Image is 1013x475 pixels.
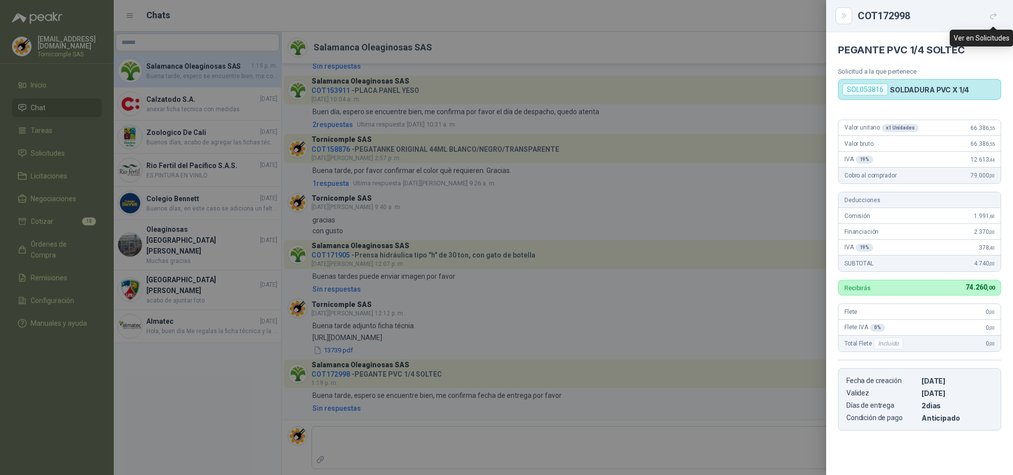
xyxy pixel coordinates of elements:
[882,124,919,132] div: x 1 Unidades
[989,214,995,219] span: ,60
[989,173,995,178] span: ,00
[844,124,919,132] span: Valor unitario
[989,229,995,235] span: ,00
[870,324,885,332] div: 0 %
[844,213,870,219] span: Comisión
[970,140,995,147] span: 66.386
[989,341,995,346] span: ,00
[846,389,918,397] p: Validez
[974,213,995,219] span: 1.991
[844,308,857,315] span: Flete
[844,140,873,147] span: Valor bruto
[846,401,918,410] p: Días de entrega
[979,244,995,251] span: 378
[986,324,995,331] span: 0
[856,156,874,164] div: 19 %
[856,244,874,252] div: 19 %
[989,325,995,331] span: ,00
[987,285,995,291] span: ,00
[844,156,873,164] span: IVA
[844,244,873,252] span: IVA
[986,308,995,315] span: 0
[846,377,918,385] p: Fecha de creación
[989,245,995,251] span: ,40
[922,377,993,385] p: [DATE]
[838,10,850,22] button: Close
[970,156,995,163] span: 12.613
[844,260,874,267] span: SUBTOTAL
[838,68,1001,75] p: Solicitud a la que pertenece
[922,401,993,410] p: 2 dias
[974,228,995,235] span: 2.370
[874,338,903,349] div: Incluido
[970,125,995,131] span: 66.386
[844,228,879,235] span: Financiación
[989,309,995,315] span: ,00
[974,260,995,267] span: 4.740
[844,285,871,291] p: Recibirás
[844,172,896,179] span: Cobro al comprador
[922,414,993,422] p: Anticipado
[844,338,905,349] span: Total Flete
[846,414,918,422] p: Condición de pago
[838,44,1001,56] h4: PEGANTE PVC 1/4 SOLTEC
[890,86,969,94] p: SOLDADURA PVC X 1/4
[842,84,888,95] div: SOL053816
[970,172,995,179] span: 79.000
[844,324,885,332] span: Flete IVA
[989,141,995,147] span: ,55
[989,157,995,163] span: ,44
[986,340,995,347] span: 0
[989,261,995,266] span: ,00
[858,8,1001,24] div: COT172998
[844,197,880,204] span: Deducciones
[922,389,993,397] p: [DATE]
[966,283,995,291] span: 74.260
[989,126,995,131] span: ,55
